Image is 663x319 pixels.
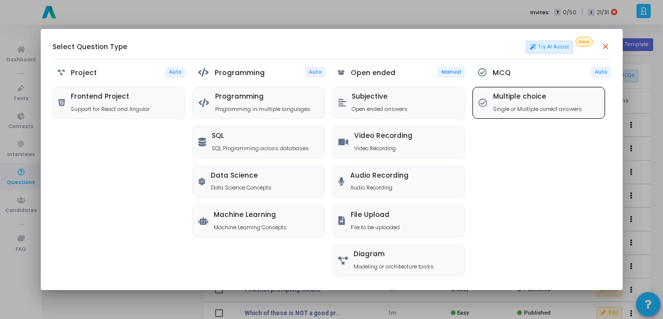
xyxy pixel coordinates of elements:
h5: SQL [212,132,309,140]
p: Audio Recording [350,184,409,192]
p: SQL Programming across databases [212,144,309,153]
h5: Diagram [354,250,434,259]
h5: Machine Learning [214,211,287,219]
h5: Select Question Type [53,43,127,52]
p: Modeling or architecture tasks [354,263,434,271]
p: Support for React and Angular [71,105,150,113]
h5: Open ended [351,69,395,77]
mat-icon: close [601,42,611,52]
h5: Multiple choice [493,93,582,101]
p: Machine Learning Concepts [214,223,287,232]
h5: Video Recording [354,132,413,140]
h5: Audio Recording [350,172,409,180]
span: Auto [169,69,181,75]
a: Try AI Assist [526,41,573,53]
h5: Frontend Project [71,93,150,101]
h5: Programming [215,69,265,77]
h5: Project [71,69,97,77]
p: Open ended answers [352,105,408,113]
h5: Programming [215,93,310,101]
p: Video Recording [354,144,413,153]
p: Programming in multiple languages [215,105,310,113]
span: Auto [595,69,607,75]
h5: Subjective [352,93,408,101]
h5: Data Science [211,172,272,180]
span: New [576,37,593,47]
p: File to be uploaded [351,223,400,232]
span: Manual [442,69,461,75]
p: Single or Multiple correct answers [493,105,582,113]
p: Data Science Concepts [211,184,272,192]
h5: MCQ [493,69,511,77]
span: Auto [309,69,321,75]
h5: File Upload [351,211,400,219]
